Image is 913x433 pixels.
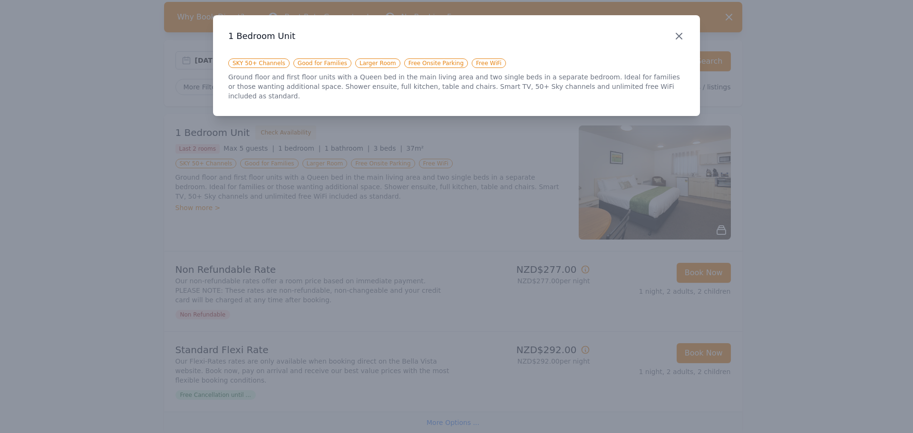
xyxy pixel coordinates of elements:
h3: 1 Bedroom Unit [228,30,685,42]
span: Good for Families [293,58,351,68]
span: Free WiFi [472,58,506,68]
p: Ground floor and first floor units with a Queen bed in the main living area and two single beds i... [228,72,685,101]
span: Free Onsite Parking [404,58,468,68]
span: SKY 50+ Channels [228,58,290,68]
span: Larger Room [355,58,400,68]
